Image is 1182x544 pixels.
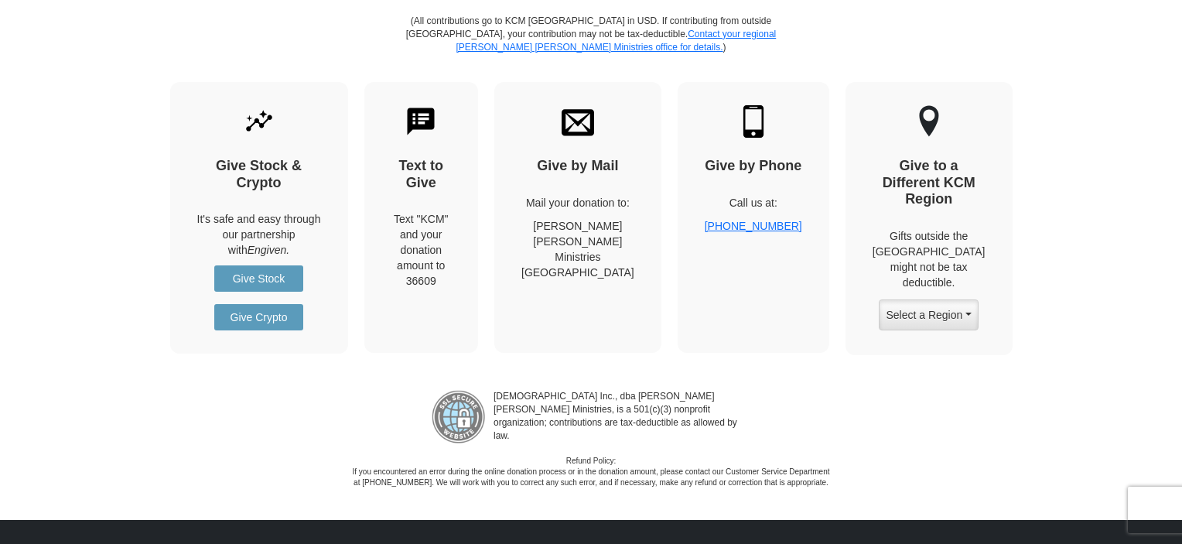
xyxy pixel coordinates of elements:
[486,390,750,444] p: [DEMOGRAPHIC_DATA] Inc., dba [PERSON_NAME] [PERSON_NAME] Ministries, is a 501(c)(3) nonprofit org...
[737,105,770,138] img: mobile.svg
[879,299,978,330] button: Select a Region
[405,15,777,82] p: (All contributions go to KCM [GEOGRAPHIC_DATA] in USD. If contributing from outside [GEOGRAPHIC_D...
[214,304,303,330] a: Give Crypto
[705,158,802,175] h4: Give by Phone
[214,265,303,292] a: Give Stock
[405,105,437,138] img: text-to-give.svg
[873,228,986,290] p: Gifts outside the [GEOGRAPHIC_DATA] might not be tax deductible.
[705,220,802,232] a: [PHONE_NUMBER]
[873,158,986,208] h4: Give to a Different KCM Region
[562,105,594,138] img: envelope.svg
[391,158,452,191] h4: Text to Give
[521,195,634,210] p: Mail your donation to:
[351,456,831,489] p: Refund Policy: If you encountered an error during the online donation process or in the donation ...
[243,105,275,138] img: give-by-stock.svg
[197,158,321,191] h4: Give Stock & Crypto
[456,29,776,53] a: Contact your regional [PERSON_NAME] [PERSON_NAME] Ministries office for details.
[521,158,634,175] h4: Give by Mail
[432,390,486,444] img: refund-policy
[197,211,321,258] p: It's safe and easy through our partnership with
[918,105,940,138] img: other-region
[705,195,802,210] p: Call us at:
[391,211,452,289] div: Text "KCM" and your donation amount to 36609
[521,218,634,280] p: [PERSON_NAME] [PERSON_NAME] Ministries [GEOGRAPHIC_DATA]
[248,244,289,256] i: Engiven.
